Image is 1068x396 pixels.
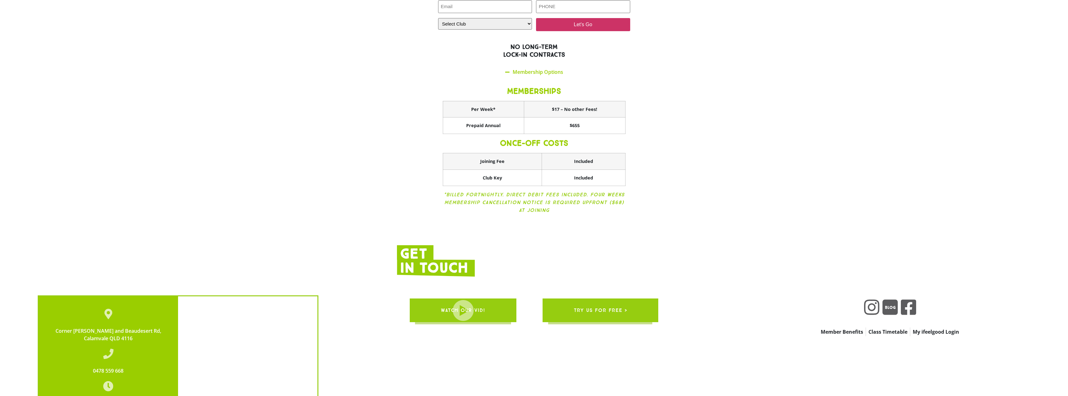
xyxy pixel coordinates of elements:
span: try us for free > [574,302,627,319]
a: Membership Options [513,69,563,75]
i: *Billed Fortnightly. Direct Debit fees included. Four weeks membership cancellation notice is req... [444,192,625,213]
span: WATCH OUR VID! [441,302,485,319]
nav: apbct__label_id__gravity_form [784,327,996,336]
input: Let's Go [536,18,630,31]
div: Membership Options [438,79,630,223]
a: Class Timetable [866,327,910,336]
input: PHONE [536,0,630,13]
h3: MEMBERSHIPS [443,87,626,96]
th: Club Key [443,169,542,186]
a: WATCH OUR VID! [410,298,516,322]
div: Membership Options [438,65,630,79]
th: Prepaid Annual [443,117,524,134]
a: My ifeelgood Login [910,327,962,336]
h3: ONCE-OFF COSTS [443,139,626,148]
a: try us for free > [543,298,658,322]
th: Per Week* [443,101,524,117]
th: Joining Fee [443,153,542,169]
h2: NO LONG-TERM LOCK-IN CONTRACTS [397,43,671,59]
th: $17 – No other Fees! [524,101,625,117]
a: Member Benefits [818,327,866,336]
th: Included [542,153,625,169]
input: Email [438,0,532,13]
th: Included [542,169,625,186]
span: Corner [PERSON_NAME] and Beaudesert Rd, Calamvale QLD 4116 [56,327,161,342]
th: $655 [524,117,625,134]
a: 0478 559 668 [93,367,123,374]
